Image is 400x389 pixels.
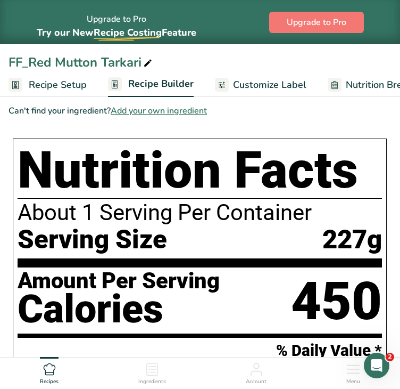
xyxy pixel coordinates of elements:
a: Ingredients [138,358,166,386]
div: Calories [18,292,220,327]
a: Recipe Builder [108,72,194,98]
div: Can't find your ingredient? [9,104,391,117]
button: Upgrade to Pro [269,12,364,33]
span: Recipe Costing [94,26,162,39]
span: 2 [386,353,394,361]
span: Ingredients [138,378,166,386]
a: Recipes [40,358,59,386]
a: Account [246,358,266,386]
div: Upgrade to Pro [37,4,196,40]
iframe: Intercom live chat [364,353,389,378]
section: % Daily Value * [18,338,382,363]
span: 227g [322,225,382,254]
span: Serving Size [18,225,167,254]
span: Recipe Setup [29,78,87,92]
div: About 1 Serving Per Container [18,201,382,225]
div: 450 [291,270,382,334]
span: Add your own ingredient [111,104,207,117]
span: Try our New Feature [37,26,196,39]
span: Recipe Builder [128,77,194,91]
span: Upgrade to Pro [287,16,346,29]
div: Amount Per Serving [18,270,220,292]
a: Recipe Setup [9,73,87,97]
span: Account [246,378,266,386]
a: Customize Label [215,73,306,97]
span: Recipes [40,378,59,386]
span: Customize Label [233,78,306,92]
h1: Nutrition Facts [18,143,382,199]
div: FF_Red Mutton Tarkari [9,53,154,72]
span: Menu [346,378,360,386]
